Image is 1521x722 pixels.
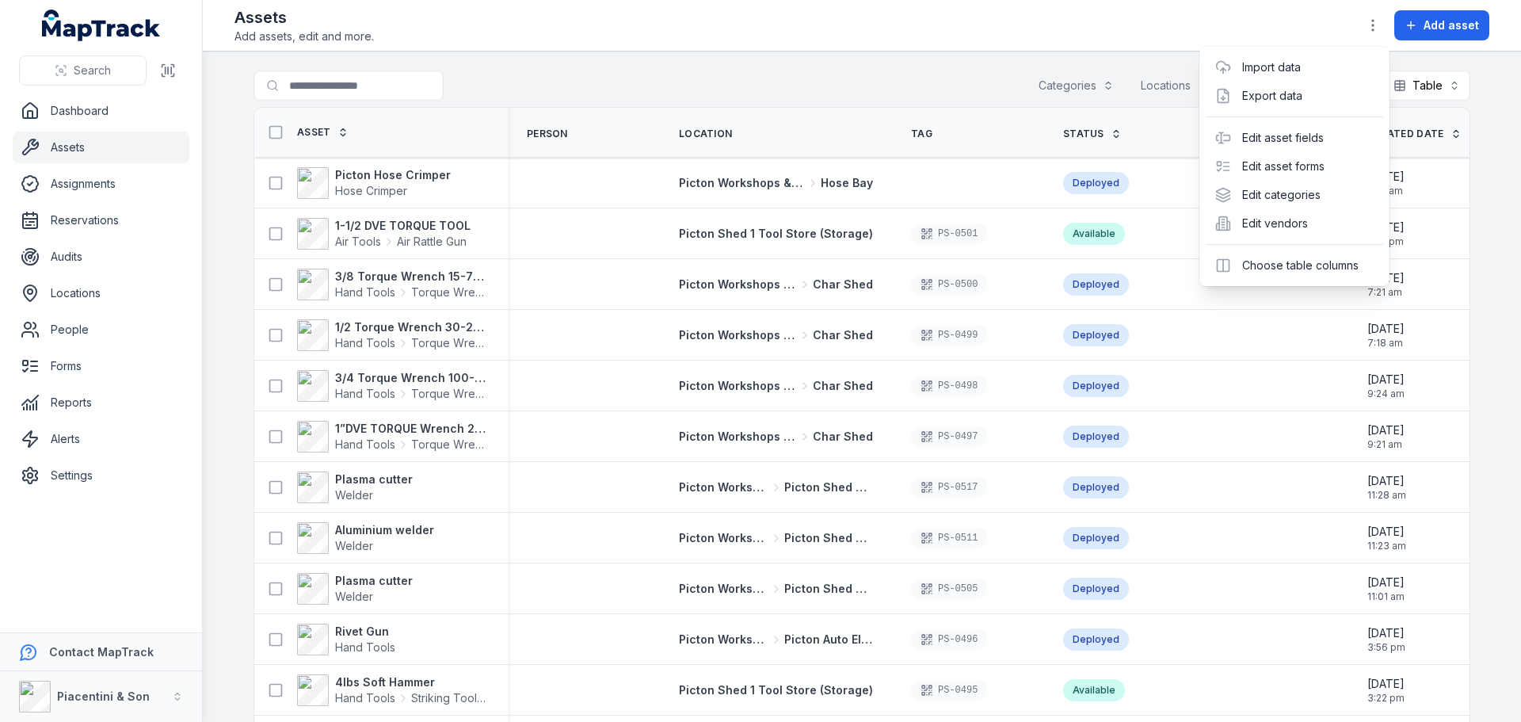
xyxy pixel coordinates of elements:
[1206,209,1383,238] div: Edit vendors
[1206,251,1383,280] div: Choose table columns
[1206,124,1383,152] div: Edit asset fields
[1206,181,1383,209] div: Edit categories
[1242,59,1301,75] a: Import data
[1206,152,1383,181] div: Edit asset forms
[1206,82,1383,110] div: Export data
